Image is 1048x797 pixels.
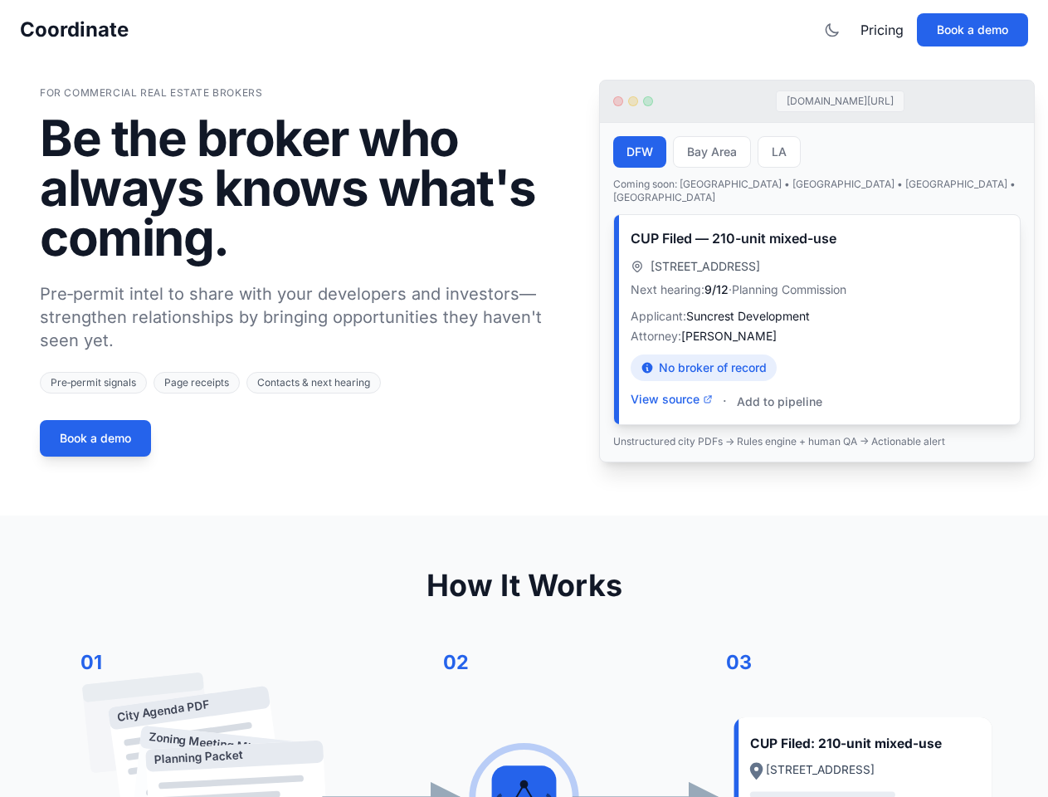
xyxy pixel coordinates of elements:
text: 01 [80,650,102,674]
p: Pre‑permit intel to share with your developers and investors—strengthen relationships by bringing... [40,282,573,352]
text: 03 [726,650,752,674]
button: DFW [613,136,666,168]
text: City Agenda PDF [116,697,210,723]
p: Coming soon: [GEOGRAPHIC_DATA] • [GEOGRAPHIC_DATA] • [GEOGRAPHIC_DATA] • [GEOGRAPHIC_DATA] [613,178,1021,204]
text: Planning Packet [154,748,243,766]
text: CUP Filed: 210-unit mixed-use [750,736,942,751]
span: Page receipts [154,372,240,394]
div: [DOMAIN_NAME][URL] [776,90,904,112]
h1: Be the broker who always knows what's coming. [40,113,573,262]
span: Contacts & next hearing [246,372,381,394]
button: Add to pipeline [737,394,822,410]
h2: How It Works [40,569,1008,602]
button: Toggle theme [817,15,847,45]
a: Coordinate [20,17,129,43]
p: Unstructured city PDFs → Rules engine + human QA → Actionable alert [613,435,1021,448]
button: LA [758,136,801,168]
text: Zoning Meeting Minutes [148,730,281,757]
span: [PERSON_NAME] [681,329,777,343]
button: Bay Area [673,136,751,168]
p: For Commercial Real Estate Brokers [40,86,573,100]
text: 02 [443,650,469,674]
span: · [723,391,727,411]
p: Applicant: [631,308,1003,325]
span: Suncrest Development [686,309,810,323]
span: [STREET_ADDRESS] [651,258,760,275]
span: Pre‑permit signals [40,372,147,394]
span: 9/12 [704,282,729,296]
p: Next hearing: · Planning Commission [631,281,1003,298]
h3: CUP Filed — 210-unit mixed-use [631,228,1003,248]
text: [STREET_ADDRESS] [766,763,875,776]
button: Book a demo [917,13,1028,46]
a: Pricing [860,20,904,40]
div: No broker of record [631,354,777,381]
button: Book a demo [40,420,151,457]
p: Attorney: [631,328,1003,345]
button: View source [631,391,713,408]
